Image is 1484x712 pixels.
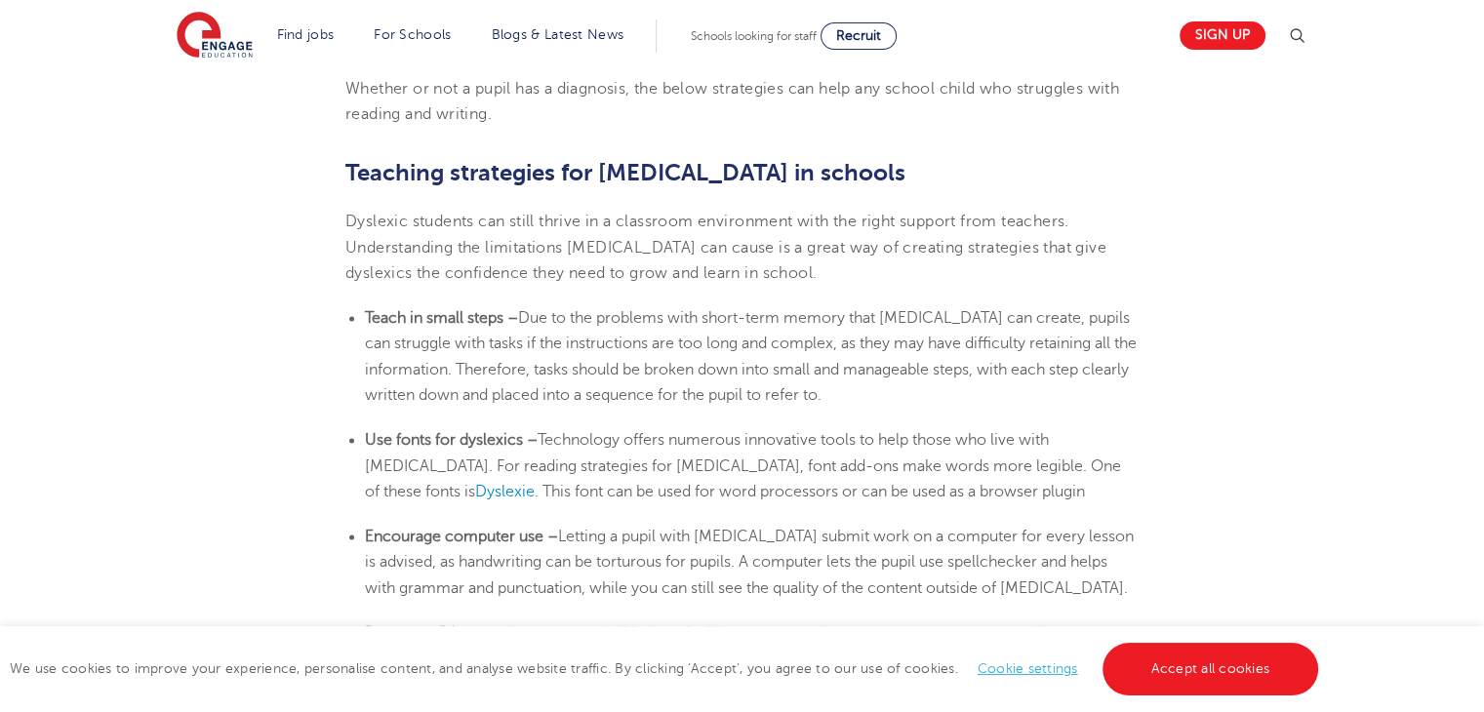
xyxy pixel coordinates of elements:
span: Recruit [836,28,881,43]
a: Recruit [821,22,897,50]
span: Schools looking for staff [691,29,817,43]
span: . This font can be used for word processors or can be used as a browser plugin [535,483,1085,500]
img: Engage Education [177,12,253,60]
a: Accept all cookies [1103,643,1319,695]
b: Teaching strategies for [MEDICAL_DATA] in schools [345,159,905,186]
a: For Schools [374,27,451,42]
a: Dyslexie [475,483,535,500]
a: Find jobs [277,27,335,42]
a: Sign up [1180,21,1265,50]
span: Due to the problems with short-term memory that [MEDICAL_DATA] can create, pupils can struggle wi... [365,309,1137,404]
b: Boost confidence – [365,624,504,642]
b: Use fonts for dyslexics – [365,431,538,449]
a: Blogs & Latest News [492,27,624,42]
span: We use cookies to improve your experience, personalise content, and analyse website traffic. By c... [10,661,1323,676]
b: – [547,528,558,545]
span: Dyslexic students can still thrive in a classroom environment with the right support from teacher... [345,213,1106,282]
span: Letting a pupil with [MEDICAL_DATA] submit work on a computer for every lesson is advised, as han... [365,528,1134,597]
b: Teach in small steps – [365,309,518,327]
span: Technology offers numerous innovative tools to help those who live with [MEDICAL_DATA]. For readi... [365,431,1121,500]
span: Children with [MEDICAL_DATA] can lack confidence as they struggle with different things from othe... [365,624,1129,693]
a: Cookie settings [978,661,1078,676]
span: Whether or not a pupil has a diagnosis, the below strategies can help any school child who strugg... [345,80,1119,123]
b: Encourage computer use [365,528,543,545]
